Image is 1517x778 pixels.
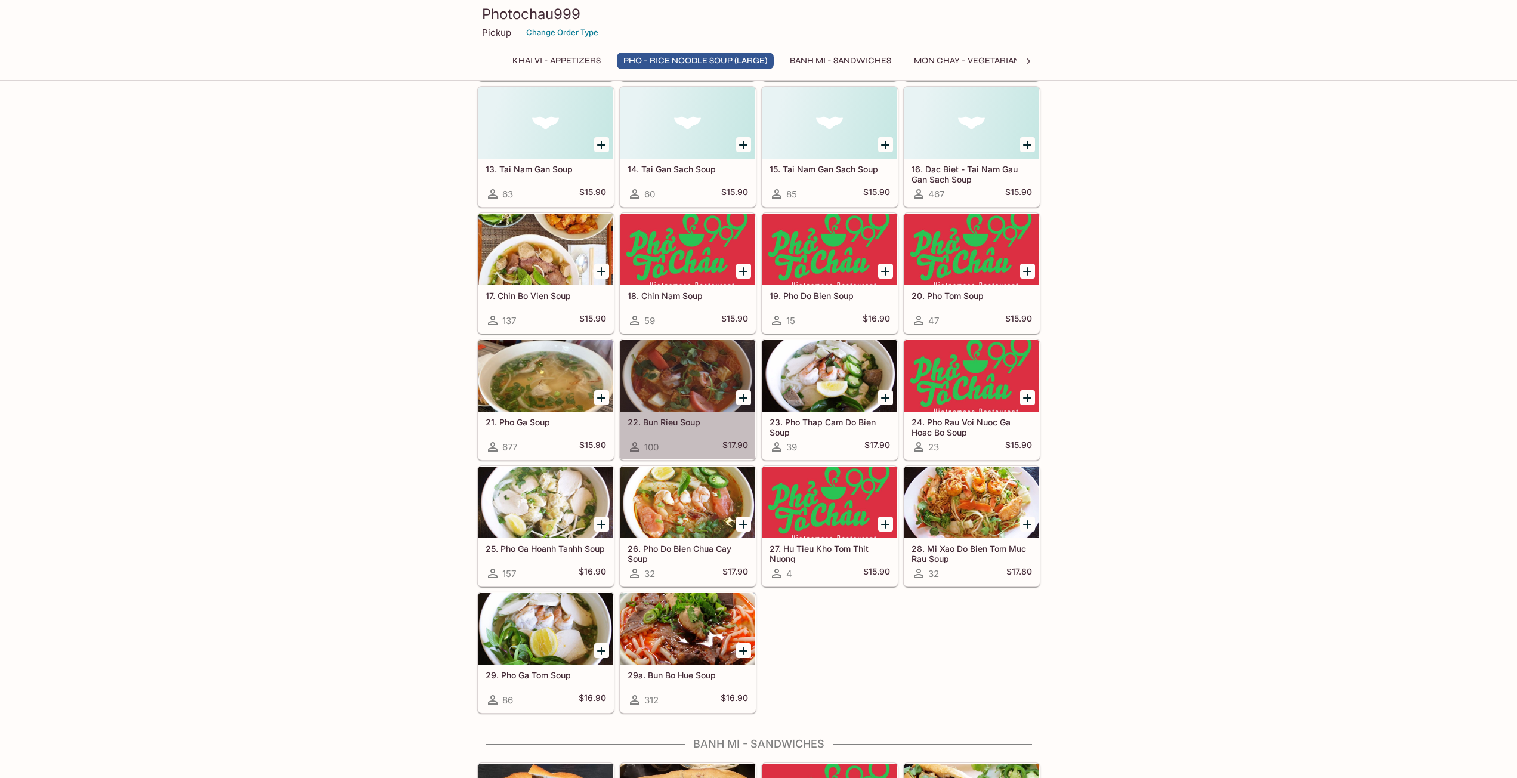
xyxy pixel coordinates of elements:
[912,417,1032,437] h5: 24. Pho Rau Voi Nuoc Ga Hoac Bo Soup
[506,53,607,69] button: Khai Vi - Appetizers
[736,137,751,152] button: Add 14. Tai Gan Sach Soup
[786,568,792,579] span: 4
[786,189,797,200] span: 85
[904,467,1039,538] div: 28. Mi Xao Do Bien Tom Muc Rau Soup
[594,390,609,405] button: Add 21. Pho Ga Soup
[617,53,774,69] button: Pho - Rice Noodle Soup (Large)
[722,440,748,454] h5: $17.90
[1005,187,1032,201] h5: $15.90
[478,214,613,285] div: 17. Chin Bo Vien Soup
[620,213,756,334] a: 18. Chin Nam Soup59$15.90
[736,264,751,279] button: Add 18. Chin Nam Soup
[478,87,614,207] a: 13. Tai Nam Gan Soup63$15.90
[628,544,748,563] h5: 26. Pho Do Bien Chua Cay Soup
[1020,390,1035,405] button: Add 24. Pho Rau Voi Nuoc Ga Hoac Bo Soup
[594,137,609,152] button: Add 13. Tai Nam Gan Soup
[863,313,890,328] h5: $16.90
[502,568,516,579] span: 157
[912,291,1032,301] h5: 20. Pho Tom Soup
[1005,440,1032,454] h5: $15.90
[628,417,748,427] h5: 22. Bun Rieu Soup
[486,417,606,427] h5: 21. Pho Ga Soup
[486,544,606,554] h5: 25. Pho Ga Hoanh Tanhh Soup
[579,566,606,581] h5: $16.90
[904,214,1039,285] div: 20. Pho Tom Soup
[478,340,613,412] div: 21. Pho Ga Soup
[878,390,893,405] button: Add 23. Pho Thap Cam Do Bien Soup
[928,189,944,200] span: 467
[762,87,897,159] div: 15. Tai Nam Gan Sach Soup
[594,264,609,279] button: Add 17. Chin Bo Vien Soup
[786,315,795,326] span: 15
[478,592,614,713] a: 29. Pho Ga Tom Soup86$16.90
[620,467,755,538] div: 26. Pho Do Bien Chua Cay Soup
[594,517,609,532] button: Add 25. Pho Ga Hoanh Tanhh Soup
[904,87,1040,207] a: 16. Dac Biet - Tai Nam Gau Gan Sach Soup467$15.90
[620,592,756,713] a: 29a. Bun Bo Hue Soup312$16.90
[762,339,898,460] a: 23. Pho Thap Cam Do Bien Soup39$17.90
[579,693,606,707] h5: $16.90
[620,214,755,285] div: 18. Chin Nam Soup
[620,340,755,412] div: 22. Bun Rieu Soup
[644,315,655,326] span: 59
[904,87,1039,159] div: 16. Dac Biet - Tai Nam Gau Gan Sach Soup
[904,213,1040,334] a: 20. Pho Tom Soup47$15.90
[786,442,797,453] span: 39
[620,87,756,207] a: 14. Tai Gan Sach Soup60$15.90
[521,23,604,42] button: Change Order Type
[878,517,893,532] button: Add 27. Hu Tieu Kho Tom Thit Nuong
[594,643,609,658] button: Add 29. Pho Ga Tom Soup
[502,442,517,453] span: 677
[722,566,748,581] h5: $17.90
[482,27,511,38] p: Pickup
[878,137,893,152] button: Add 15. Tai Nam Gan Sach Soup
[912,164,1032,184] h5: 16. Dac Biet - Tai Nam Gau Gan Sach Soup
[502,315,516,326] span: 137
[721,187,748,201] h5: $15.90
[478,467,613,538] div: 25. Pho Ga Hoanh Tanhh Soup
[762,467,897,538] div: 27. Hu Tieu Kho Tom Thit Nuong
[904,340,1039,412] div: 24. Pho Rau Voi Nuoc Ga Hoac Bo Soup
[502,189,513,200] span: 63
[620,466,756,586] a: 26. Pho Do Bien Chua Cay Soup32$17.90
[477,737,1040,751] h4: Banh Mi - Sandwiches
[478,339,614,460] a: 21. Pho Ga Soup677$15.90
[762,87,898,207] a: 15. Tai Nam Gan Sach Soup85$15.90
[1020,137,1035,152] button: Add 16. Dac Biet - Tai Nam Gau Gan Sach Soup
[912,544,1032,563] h5: 28. Mi Xao Do Bien Tom Muc Rau Soup
[721,313,748,328] h5: $15.90
[628,291,748,301] h5: 18. Chin Nam Soup
[620,593,755,665] div: 29a. Bun Bo Hue Soup
[1020,517,1035,532] button: Add 28. Mi Xao Do Bien Tom Muc Rau Soup
[770,417,890,437] h5: 23. Pho Thap Cam Do Bien Soup
[904,339,1040,460] a: 24. Pho Rau Voi Nuoc Ga Hoac Bo Soup23$15.90
[736,390,751,405] button: Add 22. Bun Rieu Soup
[1005,313,1032,328] h5: $15.90
[628,670,748,680] h5: 29a. Bun Bo Hue Soup
[783,53,898,69] button: Banh Mi - Sandwiches
[770,291,890,301] h5: 19. Pho Do Bien Soup
[904,466,1040,586] a: 28. Mi Xao Do Bien Tom Muc Rau Soup32$17.80
[478,593,613,665] div: 29. Pho Ga Tom Soup
[762,466,898,586] a: 27. Hu Tieu Kho Tom Thit Nuong4$15.90
[478,466,614,586] a: 25. Pho Ga Hoanh Tanhh Soup157$16.90
[928,568,939,579] span: 32
[482,5,1036,23] h3: Photochau999
[863,187,890,201] h5: $15.90
[762,214,897,285] div: 19. Pho Do Bien Soup
[736,517,751,532] button: Add 26. Pho Do Bien Chua Cay Soup
[478,213,614,334] a: 17. Chin Bo Vien Soup137$15.90
[762,213,898,334] a: 19. Pho Do Bien Soup15$16.90
[620,339,756,460] a: 22. Bun Rieu Soup100$17.90
[1006,566,1032,581] h5: $17.80
[579,313,606,328] h5: $15.90
[907,53,1067,69] button: Mon Chay - Vegetarian Entrees
[863,566,890,581] h5: $15.90
[486,291,606,301] h5: 17. Chin Bo Vien Soup
[579,187,606,201] h5: $15.90
[644,442,659,453] span: 100
[928,442,939,453] span: 23
[486,670,606,680] h5: 29. Pho Ga Tom Soup
[486,164,606,174] h5: 13. Tai Nam Gan Soup
[644,189,655,200] span: 60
